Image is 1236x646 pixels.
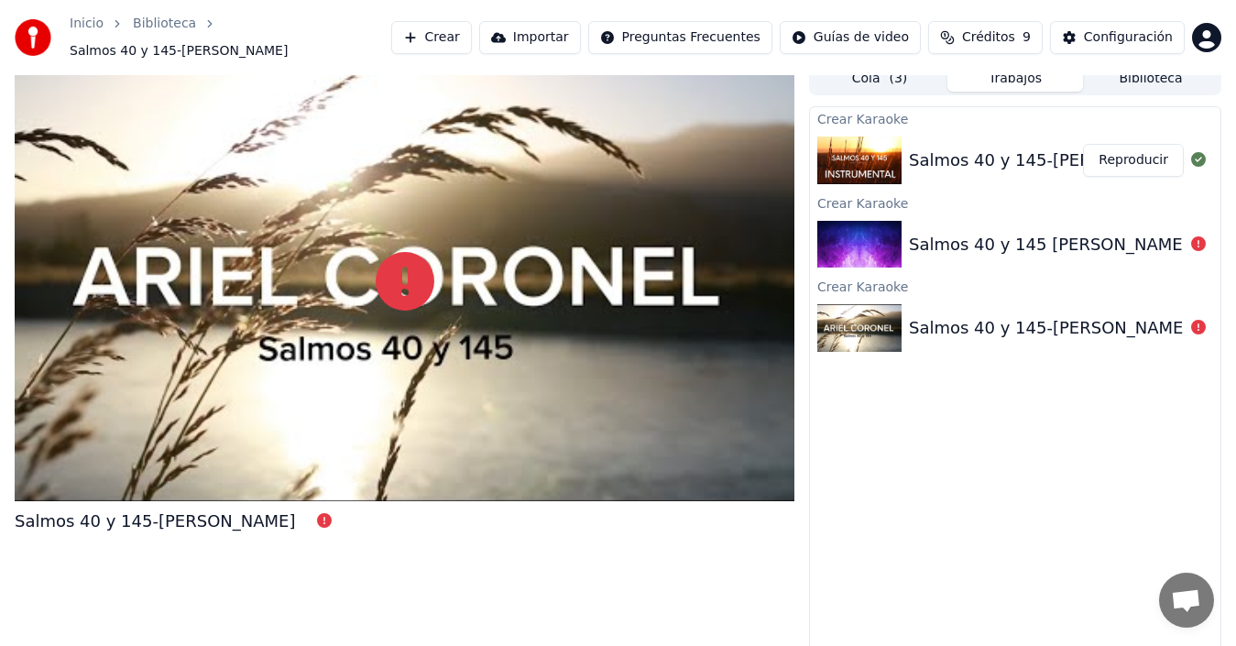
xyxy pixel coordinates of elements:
nav: breadcrumb [70,15,391,60]
img: youka [15,19,51,56]
div: Crear Karaoke [810,275,1220,297]
button: Configuración [1050,21,1185,54]
div: Salmos 40 y 145-[PERSON_NAME] [15,509,295,534]
button: Reproducir [1083,144,1184,177]
a: Biblioteca [133,15,196,33]
a: Inicio [70,15,104,33]
button: Crear [391,21,472,54]
div: Configuración [1084,28,1173,47]
div: Crear Karaoke [810,107,1220,129]
span: Salmos 40 y 145-[PERSON_NAME] [70,42,288,60]
span: 9 [1023,28,1031,47]
span: Créditos [962,28,1015,47]
button: Preguntas Frecuentes [588,21,772,54]
div: Salmos 40 y 145-[PERSON_NAME] [909,315,1189,341]
div: Salmos 40 y 145 [PERSON_NAME] [909,232,1189,257]
button: Trabajos [947,65,1083,92]
button: Créditos9 [928,21,1043,54]
button: Guías de video [780,21,921,54]
span: ( 3 ) [889,70,907,88]
button: Importar [479,21,581,54]
button: Biblioteca [1083,65,1219,92]
div: Crear Karaoke [810,192,1220,214]
button: Cola [812,65,947,92]
div: Chat abierto [1159,573,1214,628]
